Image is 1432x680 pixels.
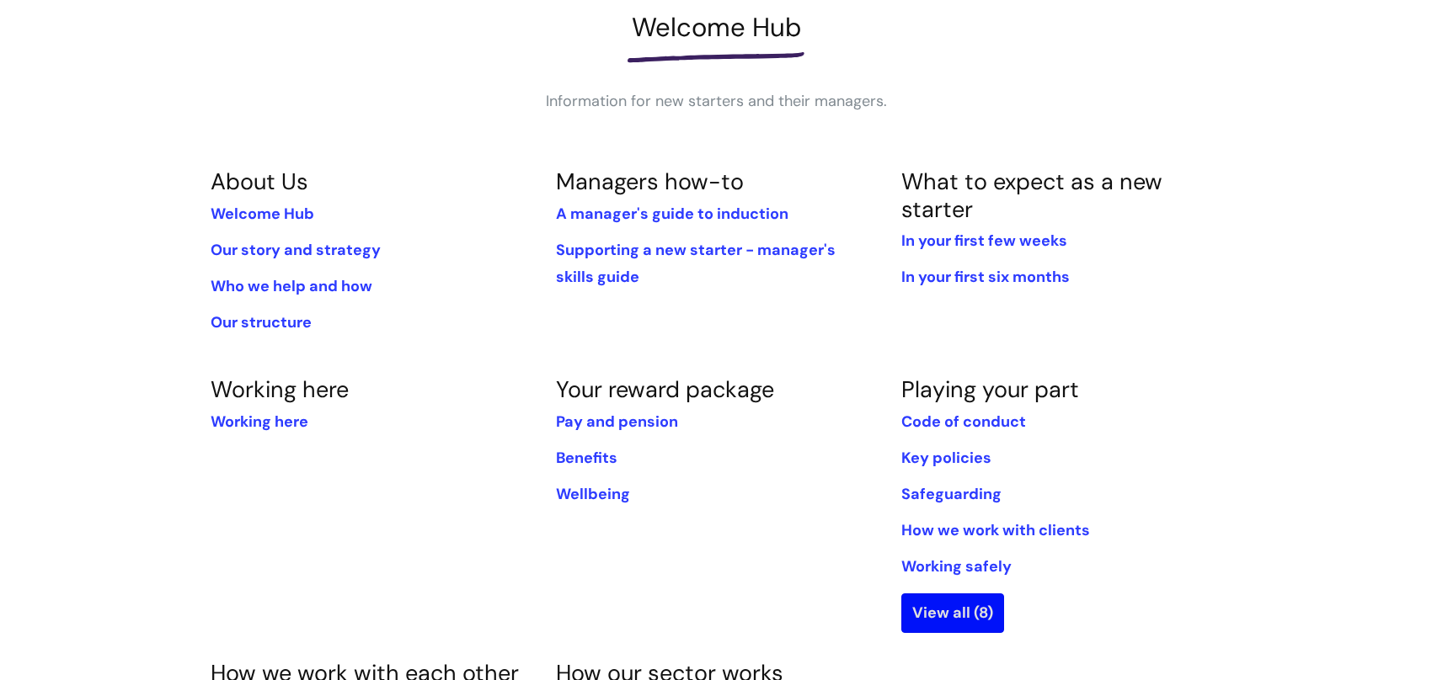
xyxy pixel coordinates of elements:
a: Managers how-to [556,167,744,196]
a: Your reward package [556,375,774,404]
a: Code of conduct [901,412,1026,432]
a: Safeguarding [901,484,1002,504]
a: Working here [211,375,349,404]
a: Key policies [901,448,991,468]
a: Pay and pension [556,412,678,432]
a: In your first six months [901,267,1070,287]
p: Information for new starters and their managers. [463,88,969,114]
a: Who we help and how [211,276,372,296]
a: Supporting a new starter - manager's skills guide [556,240,836,287]
a: Wellbeing [556,484,630,504]
a: Working here [211,412,308,432]
a: Playing your part [901,375,1079,404]
a: Welcome Hub [211,204,314,224]
a: What to expect as a new starter [901,167,1162,223]
a: In your first few weeks [901,231,1067,251]
h1: Welcome Hub [211,12,1221,43]
a: A manager's guide to induction [556,204,788,224]
a: Our structure [211,312,312,332]
a: Benefits [556,448,617,468]
a: About Us [211,167,308,196]
a: Working safely [901,556,1012,576]
a: Our story and strategy [211,240,381,260]
a: View all (8) [901,593,1004,632]
a: How we work with clients [901,520,1090,540]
